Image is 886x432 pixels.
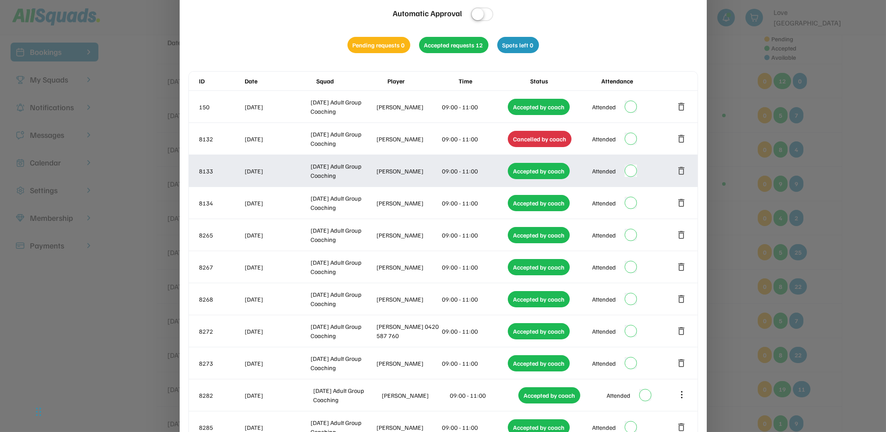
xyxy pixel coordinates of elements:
[245,359,309,368] div: [DATE]
[676,230,687,240] button: delete
[676,358,687,368] button: delete
[442,134,506,144] div: 09:00 - 11:00
[245,263,309,272] div: [DATE]
[376,102,441,112] div: [PERSON_NAME]
[442,359,506,368] div: 09:00 - 11:00
[199,230,243,240] div: 8265
[376,359,441,368] div: [PERSON_NAME]
[245,166,309,176] div: [DATE]
[376,295,441,304] div: [PERSON_NAME]
[442,198,506,208] div: 09:00 - 11:00
[311,162,375,180] div: [DATE] Adult Group Coaching
[419,37,488,53] div: Accepted requests 12
[442,166,506,176] div: 09:00 - 11:00
[313,386,380,404] div: [DATE] Adult Group Coaching
[393,7,462,19] div: Automatic Approval
[199,327,243,336] div: 8272
[508,131,571,147] div: Cancelled by coach
[245,295,309,304] div: [DATE]
[442,102,506,112] div: 09:00 - 11:00
[442,327,506,336] div: 09:00 - 11:00
[508,195,570,211] div: Accepted by coach
[676,198,687,208] button: delete
[676,326,687,336] button: delete
[508,99,570,115] div: Accepted by coach
[592,166,616,176] div: Attended
[592,134,616,144] div: Attended
[592,423,616,432] div: Attended
[592,327,616,336] div: Attended
[676,101,687,112] button: delete
[245,76,315,86] div: Date
[450,391,517,400] div: 09:00 - 11:00
[442,230,506,240] div: 09:00 - 11:00
[376,134,441,144] div: [PERSON_NAME]
[199,359,243,368] div: 8273
[387,76,457,86] div: Player
[508,259,570,275] div: Accepted by coach
[245,327,309,336] div: [DATE]
[199,295,243,304] div: 8268
[676,262,687,272] button: delete
[199,102,243,112] div: 150
[592,359,616,368] div: Attended
[508,291,570,307] div: Accepted by coach
[382,391,448,400] div: [PERSON_NAME]
[376,263,441,272] div: [PERSON_NAME]
[376,230,441,240] div: [PERSON_NAME]
[376,423,441,432] div: [PERSON_NAME]
[199,134,243,144] div: 8132
[592,198,616,208] div: Attended
[245,230,309,240] div: [DATE]
[311,226,375,244] div: [DATE] Adult Group Coaching
[311,322,375,340] div: [DATE] Adult Group Coaching
[518,387,580,403] div: Accepted by coach
[245,423,309,432] div: [DATE]
[607,391,630,400] div: Attended
[347,37,410,53] div: Pending requests 0
[199,166,243,176] div: 8133
[601,76,671,86] div: Attendance
[245,198,309,208] div: [DATE]
[442,263,506,272] div: 09:00 - 11:00
[199,263,243,272] div: 8267
[311,194,375,212] div: [DATE] Adult Group Coaching
[245,134,309,144] div: [DATE]
[459,76,528,86] div: Time
[311,130,375,148] div: [DATE] Adult Group Coaching
[442,423,506,432] div: 09:00 - 11:00
[508,323,570,339] div: Accepted by coach
[676,166,687,176] button: delete
[592,263,616,272] div: Attended
[592,295,616,304] div: Attended
[376,198,441,208] div: [PERSON_NAME]
[199,423,243,432] div: 8285
[311,354,375,372] div: [DATE] Adult Group Coaching
[497,37,539,53] div: Spots left 0
[530,76,600,86] div: Status
[676,294,687,304] button: delete
[442,295,506,304] div: 09:00 - 11:00
[245,102,309,112] div: [DATE]
[316,76,386,86] div: Squad
[245,391,312,400] div: [DATE]
[376,166,441,176] div: [PERSON_NAME]
[376,322,441,340] div: [PERSON_NAME] 0420 587 760
[311,97,375,116] div: [DATE] Adult Group Coaching
[199,76,243,86] div: ID
[676,133,687,144] button: delete
[199,198,243,208] div: 8134
[199,391,243,400] div: 8282
[508,163,570,179] div: Accepted by coach
[508,355,570,371] div: Accepted by coach
[311,290,375,308] div: [DATE] Adult Group Coaching
[311,258,375,276] div: [DATE] Adult Group Coaching
[508,227,570,243] div: Accepted by coach
[592,230,616,240] div: Attended
[592,102,616,112] div: Attended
